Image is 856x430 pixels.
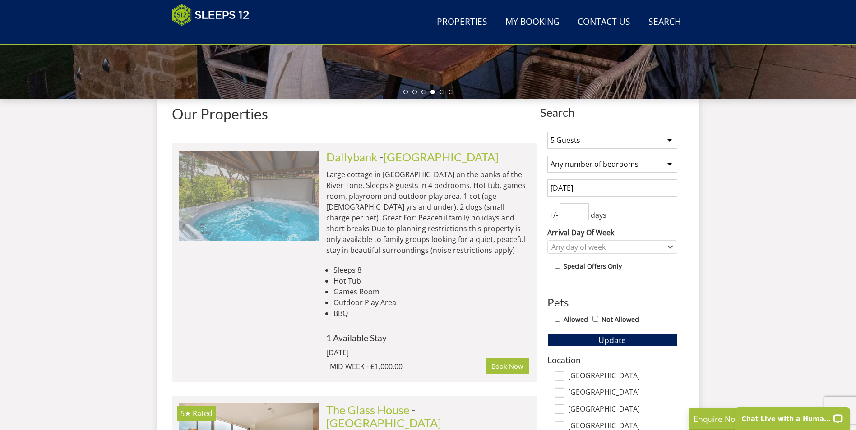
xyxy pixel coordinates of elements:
[326,347,448,358] div: [DATE]
[330,361,486,372] div: MID WEEK - £1,000.00
[547,334,677,346] button: Update
[564,261,622,271] label: Special Offers Only
[333,297,529,308] li: Outdoor Play Area
[326,416,441,430] a: [GEOGRAPHIC_DATA]
[602,315,639,325] label: Not Allowed
[384,150,499,164] a: [GEOGRAPHIC_DATA]
[326,403,441,429] span: -
[333,275,529,286] li: Hot Tub
[379,150,499,164] span: -
[589,210,608,220] span: days
[568,405,677,415] label: [GEOGRAPHIC_DATA]
[568,388,677,398] label: [GEOGRAPHIC_DATA]
[564,315,588,325] label: Allowed
[333,265,529,275] li: Sleeps 8
[645,12,685,32] a: Search
[694,413,829,425] p: Enquire Now
[547,179,677,197] input: Arrival Date
[598,334,626,345] span: Update
[486,358,529,374] a: Book Now
[547,297,677,308] h3: Pets
[172,4,250,26] img: Sleeps 12
[549,242,666,252] div: Any day of week
[729,402,856,430] iframe: LiveChat chat widget
[326,403,409,416] a: The Glass House
[547,227,677,238] label: Arrival Day Of Week
[326,333,529,343] h4: 1 Available Stay
[547,210,560,220] span: +/-
[547,355,677,365] h3: Location
[180,408,191,418] span: The Glass House has a 5 star rating under the Quality in Tourism Scheme
[547,240,677,254] div: Combobox
[502,12,563,32] a: My Booking
[193,408,213,418] span: Rated
[540,106,685,119] span: Search
[574,12,634,32] a: Contact Us
[179,151,319,241] img: riverside-somerset-holiday-accommodation-home-sleeping-12.original.jpg
[326,150,377,164] a: Dallybank
[172,106,537,122] h1: Our Properties
[333,308,529,319] li: BBQ
[568,371,677,381] label: [GEOGRAPHIC_DATA]
[326,169,529,256] p: Large cottage in [GEOGRAPHIC_DATA] on the banks of the River Tone. Sleeps 8 guests in 4 bedrooms....
[433,12,491,32] a: Properties
[167,32,262,39] iframe: Customer reviews powered by Trustpilot
[333,286,529,297] li: Games Room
